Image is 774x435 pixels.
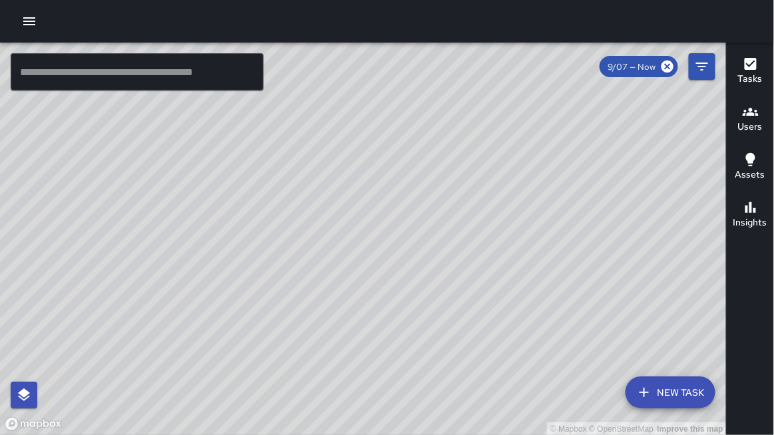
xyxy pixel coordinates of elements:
[733,216,767,230] h6: Insights
[727,144,774,192] button: Assets
[738,120,763,134] h6: Users
[727,48,774,96] button: Tasks
[689,53,715,80] button: Filters
[626,376,715,408] button: New Task
[738,72,763,86] h6: Tasks
[735,168,765,182] h6: Assets
[600,61,664,72] span: 9/07 — Now
[600,56,678,77] div: 9/07 — Now
[727,192,774,239] button: Insights
[727,96,774,144] button: Users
